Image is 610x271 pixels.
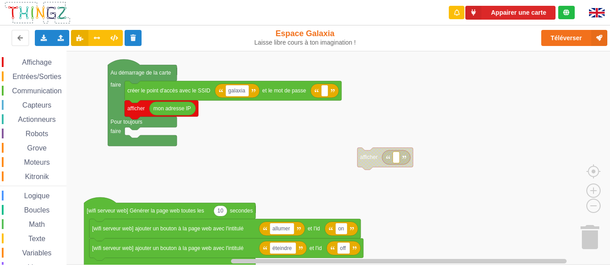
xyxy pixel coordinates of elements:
[272,245,292,251] text: éteindre
[11,73,63,80] span: Entrées/Sorties
[154,105,191,112] text: mon adresse IP
[28,221,46,228] span: Math
[253,39,356,46] div: Laisse libre cours à ton imagination !
[589,8,605,17] img: gb.png
[23,206,51,214] span: Boucles
[24,130,50,138] span: Robots
[340,245,346,251] text: off
[24,173,50,180] span: Kitronik
[111,119,142,125] text: Pour toujours
[541,30,607,46] button: Téléverser
[23,192,51,200] span: Logique
[11,87,63,95] span: Communication
[338,225,344,232] text: on
[111,128,121,134] text: faire
[253,29,356,46] div: Espace Galaxia
[111,82,121,88] text: faire
[127,88,210,94] text: créer le point d'accès avec le SSID
[308,225,320,232] text: et l'id
[127,105,145,112] text: afficher
[23,158,51,166] span: Moteurs
[360,154,377,160] text: afficher
[217,208,224,214] text: 10
[111,70,171,76] text: Au démarrage de la carte
[558,6,575,19] div: Tu es connecté au serveur de création de Thingz
[17,116,57,123] span: Actionneurs
[272,225,290,232] text: allumer
[309,245,322,251] text: et l'id
[228,88,245,94] text: galaxia
[92,225,243,232] text: [wifi serveur web] ajouter un bouton à la page web avec l'intitulé
[27,235,46,242] span: Texte
[21,101,53,109] span: Capteurs
[87,208,204,214] text: [wifi serveur web] Générer la page web toutes les
[4,1,71,25] img: thingz_logo.png
[26,144,48,152] span: Grove
[26,263,48,271] span: Listes
[21,249,53,257] span: Variables
[465,6,556,20] button: Appairer une carte
[230,208,253,214] text: secondes
[262,88,306,94] text: et le mot de passe
[92,245,243,251] text: [wifi serveur web] ajouter un bouton à la page web avec l'intitulé
[21,58,53,66] span: Affichage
